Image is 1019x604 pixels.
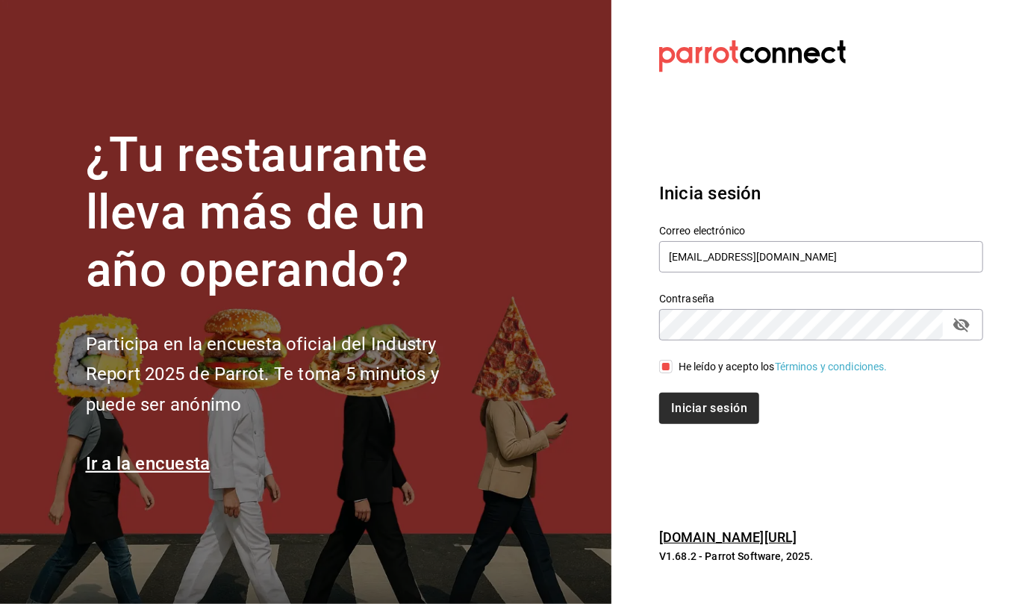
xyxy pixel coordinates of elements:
[775,361,888,373] a: Términos y condiciones.
[659,294,983,305] label: Contraseña
[659,529,797,545] a: [DOMAIN_NAME][URL]
[86,329,489,420] h2: Participa en la encuesta oficial del Industry Report 2025 de Parrot. Te toma 5 minutos y puede se...
[659,393,759,424] button: Iniciar sesión
[679,359,888,375] div: He leído y acepto los
[659,226,983,237] label: Correo electrónico
[659,241,983,273] input: Ingresa tu correo electrónico
[949,312,974,337] button: passwordField
[659,549,983,564] p: V1.68.2 - Parrot Software, 2025.
[659,180,983,207] h3: Inicia sesión
[86,127,489,299] h1: ¿Tu restaurante lleva más de un año operando?
[86,453,211,474] a: Ir a la encuesta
